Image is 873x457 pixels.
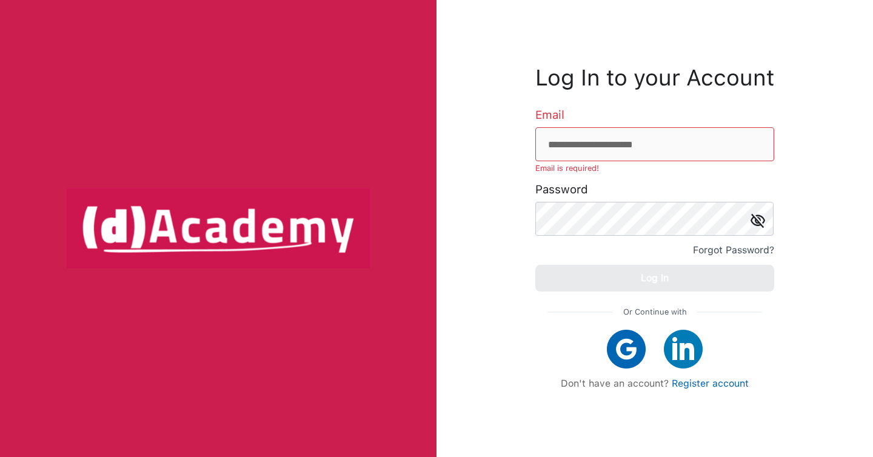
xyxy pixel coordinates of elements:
img: linkedIn icon [664,330,703,369]
div: Log In [641,270,669,287]
img: google icon [607,330,646,369]
div: Forgot Password? [693,242,774,259]
img: icon [751,213,765,228]
button: Log In [535,265,774,292]
div: Don't have an account? [547,378,762,389]
p: Email is required! [535,161,774,176]
img: logo [67,188,370,269]
img: line [547,312,613,313]
img: line [697,312,762,313]
h3: Log In to your Account [535,68,774,88]
label: Password [535,184,588,196]
a: Register account [672,378,749,389]
span: Or Continue with [623,304,687,321]
label: Email [535,109,564,121]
